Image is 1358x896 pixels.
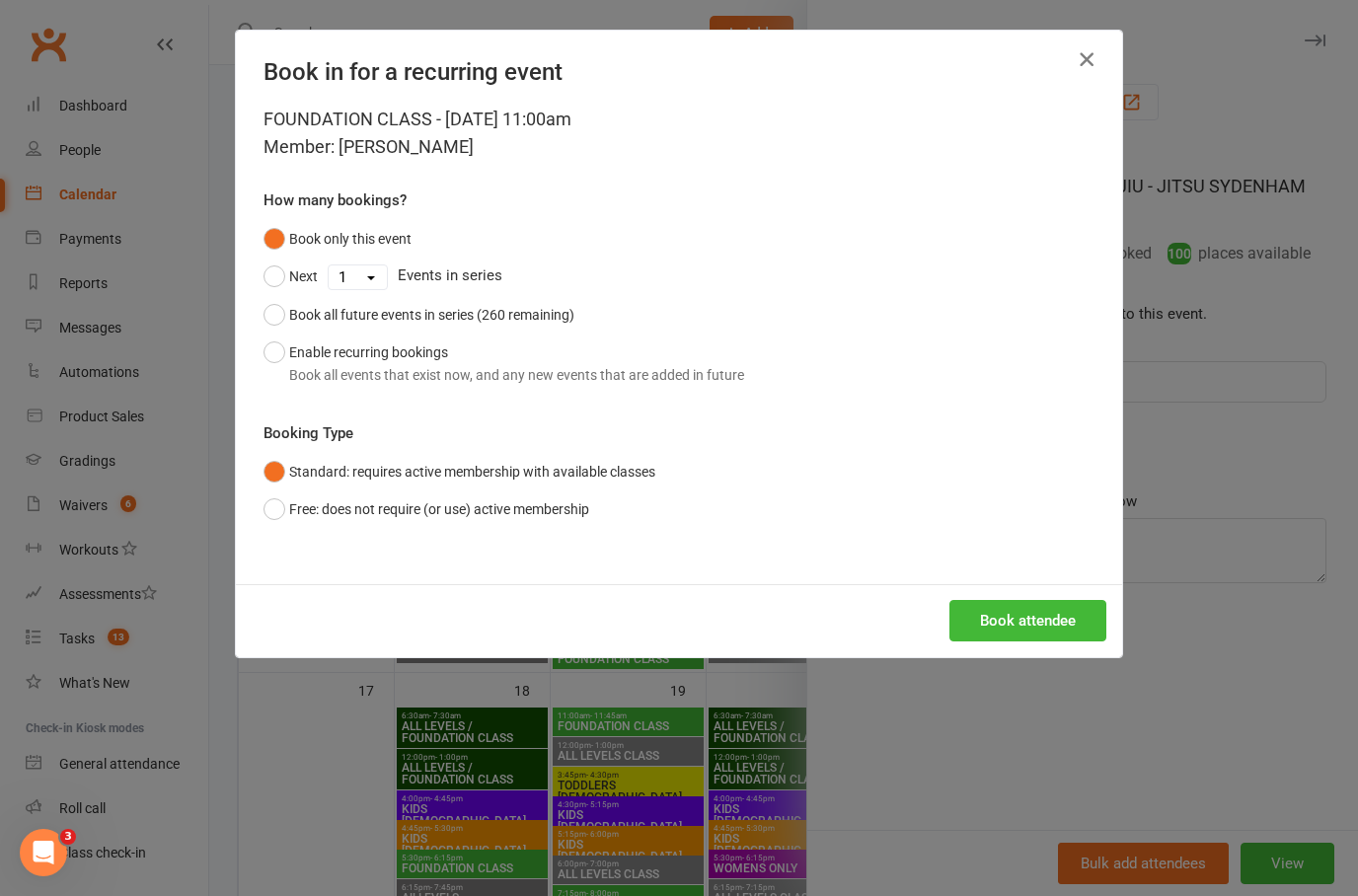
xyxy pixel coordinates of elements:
[264,421,353,445] label: Booking Type
[264,258,1094,295] div: Events in series
[289,364,744,386] div: Book all events that exist now, and any new events that are added in future
[289,304,574,326] div: Book all future events in series (260 remaining)
[264,258,318,295] button: Next
[264,296,574,334] button: Book all future events in series (260 remaining)
[20,829,67,876] iframe: Intercom live chat
[264,490,589,528] button: Free: does not require (or use) active membership
[264,188,407,212] label: How many bookings?
[60,829,76,845] span: 3
[264,58,1094,86] h4: Book in for a recurring event
[1071,43,1102,75] button: Close
[949,600,1106,641] button: Book attendee
[264,334,744,394] button: Enable recurring bookingsBook all events that exist now, and any new events that are added in future
[264,453,655,490] button: Standard: requires active membership with available classes
[264,106,1094,161] div: FOUNDATION CLASS - [DATE] 11:00am Member: [PERSON_NAME]
[264,220,412,258] button: Book only this event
